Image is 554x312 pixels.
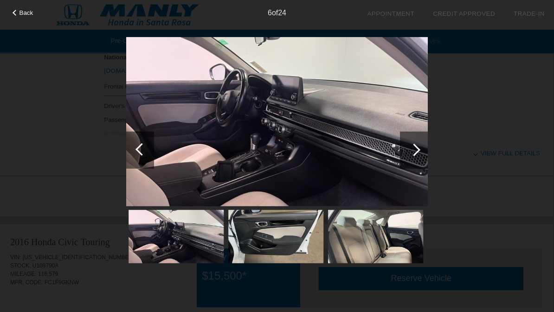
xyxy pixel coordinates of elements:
[328,210,423,263] img: image.aspx
[19,9,33,16] span: Back
[367,10,414,17] a: Appointment
[228,210,323,263] img: image.aspx
[268,9,272,17] span: 6
[126,37,428,206] img: image.aspx
[129,210,224,263] img: image.aspx
[514,10,545,17] a: Trade-In
[433,10,495,17] a: Credit Approved
[278,9,286,17] span: 24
